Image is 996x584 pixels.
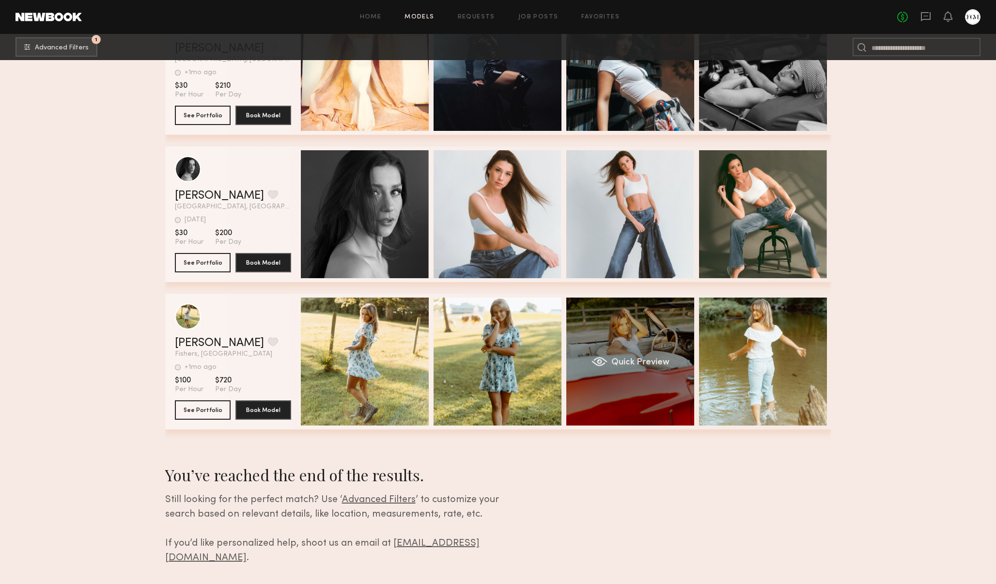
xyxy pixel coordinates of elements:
span: Advanced Filters [35,45,89,51]
span: Fishers, [GEOGRAPHIC_DATA] [175,351,291,358]
span: [GEOGRAPHIC_DATA], [GEOGRAPHIC_DATA] [175,204,291,210]
a: Requests [458,14,495,20]
span: $100 [175,376,203,385]
span: $200 [215,228,241,238]
button: Book Model [235,106,291,125]
button: Book Model [235,253,291,272]
span: $30 [175,81,203,91]
span: $210 [215,81,241,91]
span: Per Hour [175,91,203,99]
a: [PERSON_NAME] [175,190,264,202]
span: Per Day [215,91,241,99]
a: Home [360,14,382,20]
div: +1mo ago [185,69,217,76]
a: Job Posts [518,14,559,20]
span: $30 [175,228,203,238]
span: Per Day [215,238,241,247]
span: Per Hour [175,238,203,247]
button: See Portfolio [175,106,231,125]
span: Per Day [215,385,241,394]
span: Per Hour [175,385,203,394]
span: 1 [95,37,97,42]
div: +1mo ago [185,364,217,371]
a: [PERSON_NAME] [175,337,264,349]
span: Advanced Filters [342,495,416,505]
button: Book Model [235,400,291,420]
button: 1Advanced Filters [16,37,97,57]
div: You’ve reached the end of the results. [165,464,530,485]
button: See Portfolio [175,253,231,272]
button: See Portfolio [175,400,231,420]
span: Quick Preview [611,358,669,367]
div: Still looking for the perfect match? Use ‘ ’ to customize your search based on relevant details, ... [165,493,530,566]
span: $720 [215,376,241,385]
div: [DATE] [185,217,206,223]
a: Models [405,14,434,20]
a: Favorites [581,14,620,20]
